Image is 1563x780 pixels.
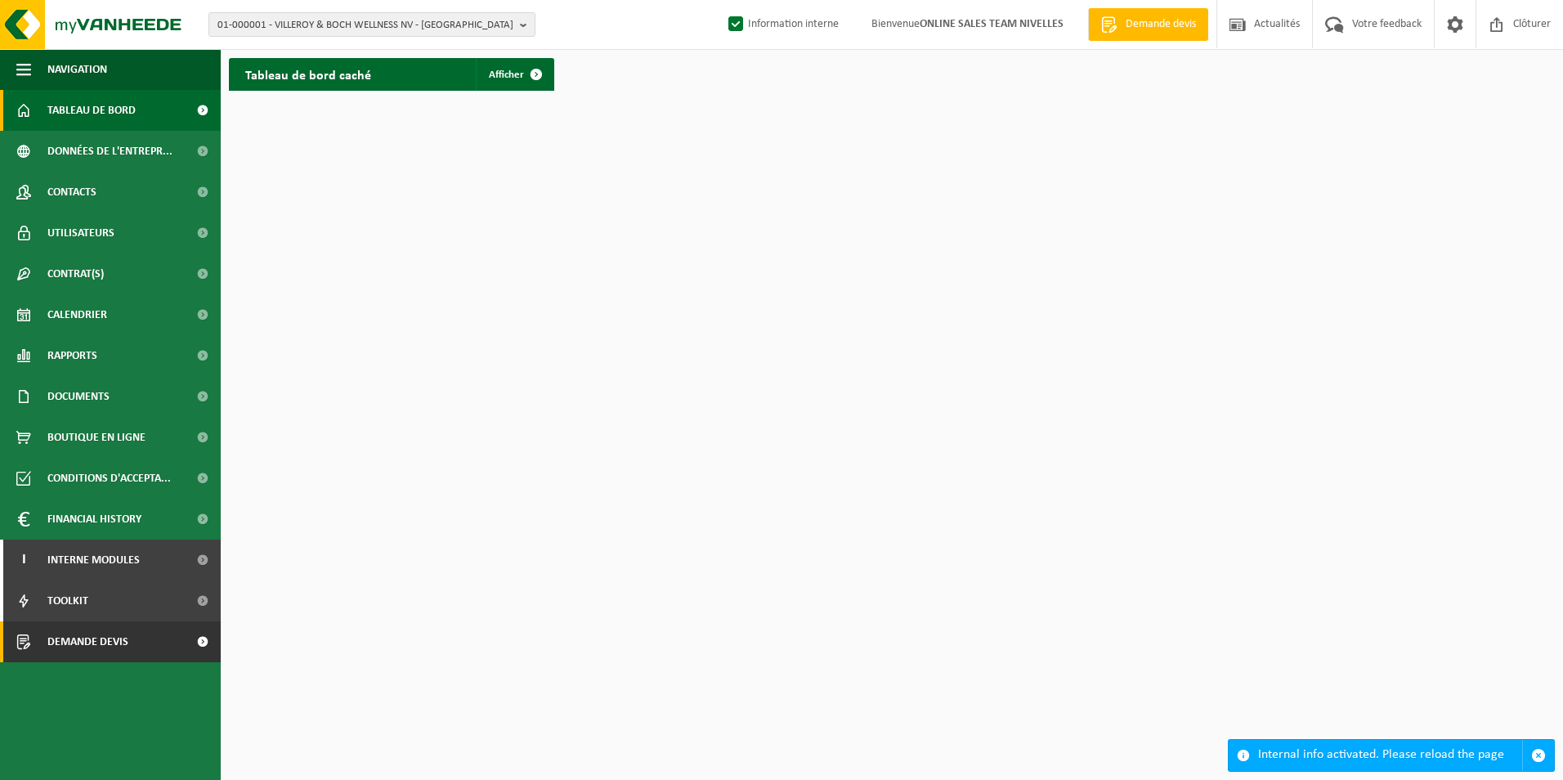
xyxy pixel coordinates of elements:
span: Navigation [47,49,107,90]
span: Contacts [47,172,96,213]
span: Calendrier [47,294,107,335]
a: Demande devis [1088,8,1208,41]
span: Tableau de bord [47,90,136,131]
span: Utilisateurs [47,213,114,253]
span: Demande devis [47,621,128,662]
span: Contrat(s) [47,253,104,294]
span: Boutique en ligne [47,417,146,458]
span: Demande devis [1122,16,1200,33]
a: Afficher [476,58,553,91]
div: Internal info activated. Please reload the page [1258,740,1522,771]
h2: Tableau de bord caché [229,58,387,90]
span: I [16,540,31,581]
span: 01-000001 - VILLEROY & BOCH WELLNESS NV - [GEOGRAPHIC_DATA] [217,13,513,38]
span: Documents [47,376,110,417]
button: 01-000001 - VILLEROY & BOCH WELLNESS NV - [GEOGRAPHIC_DATA] [208,12,535,37]
span: Rapports [47,335,97,376]
span: Interne modules [47,540,140,581]
span: Conditions d'accepta... [47,458,171,499]
span: Afficher [489,69,524,80]
span: Financial History [47,499,141,540]
span: Toolkit [47,581,88,621]
label: Information interne [725,12,839,37]
strong: ONLINE SALES TEAM NIVELLES [920,18,1064,30]
span: Données de l'entrepr... [47,131,172,172]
